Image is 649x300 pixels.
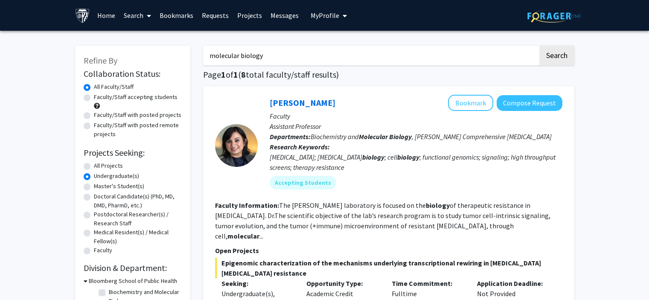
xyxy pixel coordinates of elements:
[233,0,266,30] a: Projects
[203,70,574,80] h1: Page of ( total faculty/staff results)
[93,0,119,30] a: Home
[448,95,493,111] button: Add Utthara Nayar to Bookmarks
[75,8,90,23] img: Johns Hopkins University Logo
[84,69,182,79] h2: Collaboration Status:
[215,201,550,240] fg-read-more: The [PERSON_NAME] laboratory is focused on the of therapeutic resistance in [MEDICAL_DATA]. Dr.Th...
[426,201,450,210] b: biology
[270,152,562,172] div: [MEDICAL_DATA]; [MEDICAL_DATA] ; cell ; functional genomics; signaling; high throughput screens; ...
[94,82,134,91] label: All Faculty/Staff
[270,176,336,189] mat-chip: Accepting Students
[203,46,538,65] input: Search Keywords
[270,121,562,131] p: Assistant Professor
[527,9,581,23] img: ForagerOne Logo
[359,132,388,141] b: Molecular
[89,277,177,285] h3: Bloomberg School of Public Health
[198,0,233,30] a: Requests
[94,111,181,119] label: Faculty/Staff with posted projects
[270,132,311,141] b: Departments:
[311,11,339,20] span: My Profile
[84,55,117,66] span: Refine By
[270,97,335,108] a: [PERSON_NAME]
[241,69,246,80] span: 8
[227,232,259,240] b: molecular
[497,95,562,111] button: Compose Request to Utthara Nayar
[84,263,182,273] h2: Division & Department:
[311,132,552,141] span: Biochemistry and , [PERSON_NAME] Comprehensive [MEDICAL_DATA]
[155,0,198,30] a: Bookmarks
[94,246,112,255] label: Faculty
[94,172,139,181] label: Undergraduate(s)
[94,93,178,102] label: Faculty/Staff accepting students
[94,228,182,246] label: Medical Resident(s) / Medical Fellow(s)
[392,278,464,288] p: Time Commitment:
[539,46,574,65] button: Search
[215,201,279,210] b: Faculty Information:
[6,262,36,294] iframe: Chat
[306,278,379,288] p: Opportunity Type:
[233,69,238,80] span: 1
[362,153,384,161] b: biology
[389,132,412,141] b: Biology
[84,148,182,158] h2: Projects Seeking:
[266,0,303,30] a: Messages
[94,210,182,228] label: Postdoctoral Researcher(s) / Research Staff
[221,69,226,80] span: 1
[270,111,562,121] p: Faculty
[94,161,123,170] label: All Projects
[94,182,144,191] label: Master's Student(s)
[270,143,330,151] b: Research Keywords:
[94,192,182,210] label: Doctoral Candidate(s) (PhD, MD, DMD, PharmD, etc.)
[397,153,419,161] b: biology
[94,121,182,139] label: Faculty/Staff with posted remote projects
[477,278,550,288] p: Application Deadline:
[221,278,294,288] p: Seeking:
[119,0,155,30] a: Search
[215,245,562,256] p: Open Projects
[215,258,562,278] span: Epigenomic characterization of the mechanisms underlying transcriptional rewiring in [MEDICAL_DAT...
